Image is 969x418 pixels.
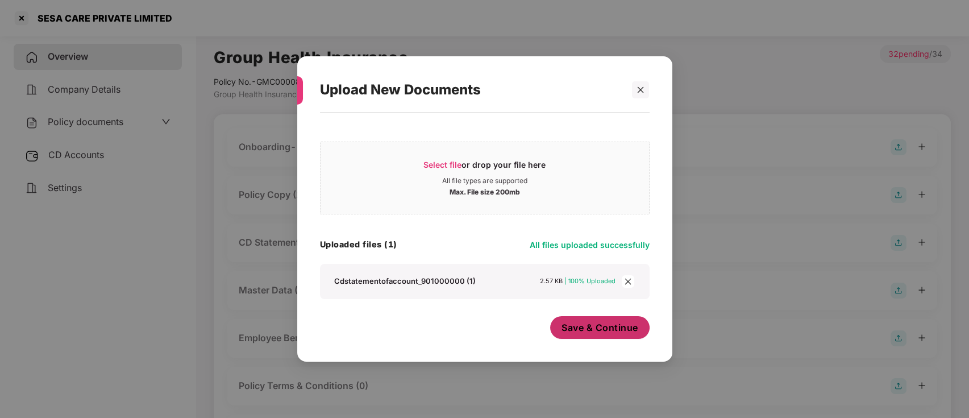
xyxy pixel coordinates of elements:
[540,277,563,285] span: 2.57 KB
[562,321,638,334] span: Save & Continue
[530,240,650,250] span: All files uploaded successfully
[320,239,397,250] h4: Uploaded files (1)
[550,316,650,339] button: Save & Continue
[321,151,649,205] span: Select fileor drop your file hereAll file types are supportedMax. File size 200mb
[423,159,546,176] div: or drop your file here
[637,86,644,94] span: close
[320,68,622,112] div: Upload New Documents
[334,276,476,286] div: Cdstatementofaccount_901000000 (1)
[622,275,634,288] span: close
[442,176,527,185] div: All file types are supported
[423,160,461,169] span: Select file
[450,185,520,197] div: Max. File size 200mb
[564,277,615,285] span: | 100% Uploaded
